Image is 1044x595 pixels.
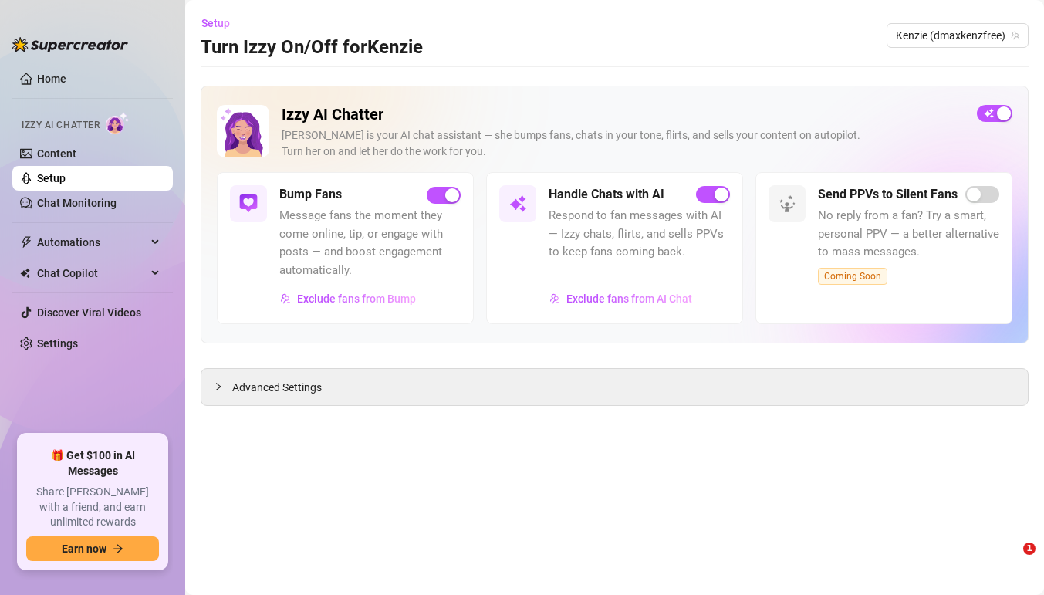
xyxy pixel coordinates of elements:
[62,543,106,555] span: Earn now
[37,172,66,184] a: Setup
[113,543,123,554] span: arrow-right
[279,207,461,279] span: Message fans the moment they come online, tip, or engage with posts — and boost engagement automa...
[214,378,232,395] div: collapsed
[37,261,147,286] span: Chat Copilot
[201,17,230,29] span: Setup
[20,236,32,248] span: thunderbolt
[282,127,965,160] div: [PERSON_NAME] is your AI chat assistant — she bumps fans, chats in your tone, flirts, and sells y...
[37,147,76,160] a: Content
[214,382,223,391] span: collapsed
[37,230,147,255] span: Automations
[26,536,159,561] button: Earn nowarrow-right
[297,292,416,305] span: Exclude fans from Bump
[22,118,100,133] span: Izzy AI Chatter
[818,185,958,204] h5: Send PPVs to Silent Fans
[279,185,342,204] h5: Bump Fans
[279,286,417,311] button: Exclude fans from Bump
[106,112,130,134] img: AI Chatter
[549,293,560,304] img: svg%3e
[239,194,258,213] img: svg%3e
[549,185,664,204] h5: Handle Chats with AI
[818,268,887,285] span: Coming Soon
[232,379,322,396] span: Advanced Settings
[37,73,66,85] a: Home
[26,485,159,530] span: Share [PERSON_NAME] with a friend, and earn unlimited rewards
[549,207,730,262] span: Respond to fan messages with AI — Izzy chats, flirts, and sells PPVs to keep fans coming back.
[26,448,159,478] span: 🎁 Get $100 in AI Messages
[992,543,1029,580] iframe: Intercom live chat
[1023,543,1036,555] span: 1
[508,194,527,213] img: svg%3e
[1011,31,1020,40] span: team
[282,105,965,124] h2: Izzy AI Chatter
[37,337,78,350] a: Settings
[37,197,117,209] a: Chat Monitoring
[201,11,242,35] button: Setup
[896,24,1019,47] span: Kenzie (dmaxkenzfree)
[778,194,796,213] img: svg%3e
[217,105,269,157] img: Izzy AI Chatter
[12,37,128,52] img: logo-BBDzfeDw.svg
[37,306,141,319] a: Discover Viral Videos
[818,207,999,262] span: No reply from a fan? Try a smart, personal PPV — a better alternative to mass messages.
[549,286,693,311] button: Exclude fans from AI Chat
[20,268,30,279] img: Chat Copilot
[566,292,692,305] span: Exclude fans from AI Chat
[201,35,423,60] h3: Turn Izzy On/Off for Kenzie
[280,293,291,304] img: svg%3e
